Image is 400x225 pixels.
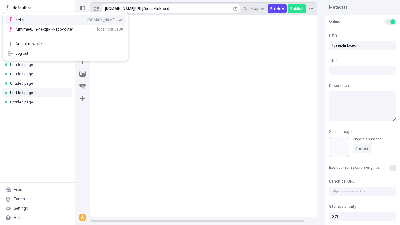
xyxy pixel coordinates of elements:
[10,100,67,105] div: Untitled page
[270,6,284,11] span: Preview
[353,137,382,142] div: Choose an image
[329,165,380,170] span: Exclude from search engines
[2,3,33,12] button: Select site
[87,17,116,22] div: [DOMAIN_NAME]
[329,187,396,196] input: https://makeswift.com
[268,4,287,13] button: Preview
[105,6,143,11] div: [URL][DOMAIN_NAME]
[79,214,86,221] div: A
[355,146,369,151] span: Choose
[329,178,354,184] span: Canonical URL
[329,129,352,134] span: Social Image
[143,6,145,11] div: /
[97,27,123,32] div: localhost:3100
[77,56,88,67] button: Text
[77,81,88,92] button: Button
[241,4,267,13] button: Desktop
[329,58,337,63] span: Title
[290,6,303,11] span: Publish
[10,62,67,67] div: Untitled page
[14,215,22,220] div: Help
[10,72,67,77] div: Untitled page
[329,19,340,24] span: Online
[16,17,37,22] div: default
[10,81,67,86] div: Untitled page
[329,32,337,38] span: Path
[353,144,372,153] button: Choose
[10,90,67,95] div: Untitled page
[12,4,27,12] span: default
[14,197,25,202] div: Forms
[329,83,349,88] span: Description
[14,206,28,211] div: Settings
[145,6,232,11] div: deep-link-sed
[77,68,88,79] button: Image
[16,27,73,32] div: runtime-0.19-nextjs-14-app-router
[329,204,356,209] span: Sitemap priority
[3,13,128,37] div: Suggestions
[14,187,22,192] div: Files
[244,6,258,11] span: Desktop
[288,4,306,13] button: Publish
